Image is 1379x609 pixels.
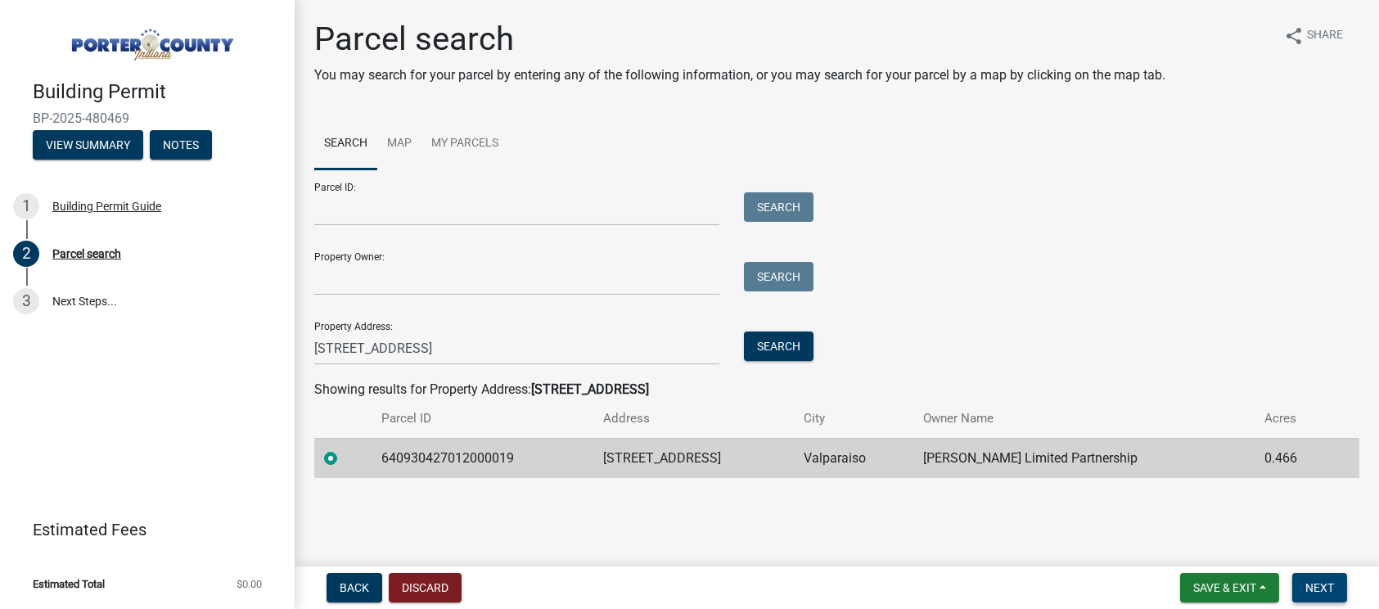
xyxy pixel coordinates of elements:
[13,193,39,219] div: 1
[13,513,268,546] a: Estimated Fees
[237,579,262,589] span: $0.00
[33,111,262,126] span: BP-2025-480469
[314,20,1165,59] h1: Parcel search
[1307,26,1343,46] span: Share
[1305,581,1334,594] span: Next
[377,118,421,170] a: Map
[593,438,794,478] td: [STREET_ADDRESS]
[531,381,649,397] strong: [STREET_ADDRESS]
[913,438,1255,478] td: [PERSON_NAME] Limited Partnership
[421,118,508,170] a: My Parcels
[1255,399,1331,438] th: Acres
[744,192,813,222] button: Search
[372,399,593,438] th: Parcel ID
[33,17,268,63] img: Porter County, Indiana
[372,438,593,478] td: 640930427012000019
[744,262,813,291] button: Search
[13,288,39,314] div: 3
[1193,581,1256,594] span: Save & Exit
[389,573,462,602] button: Discard
[913,399,1255,438] th: Owner Name
[33,130,143,160] button: View Summary
[150,130,212,160] button: Notes
[1271,20,1356,52] button: shareShare
[1180,573,1279,602] button: Save & Exit
[52,248,121,259] div: Parcel search
[13,241,39,267] div: 2
[327,573,382,602] button: Back
[33,579,105,589] span: Estimated Total
[1284,26,1304,46] i: share
[52,201,161,212] div: Building Permit Guide
[33,139,143,152] wm-modal-confirm: Summary
[794,399,913,438] th: City
[314,380,1359,399] div: Showing results for Property Address:
[744,332,813,361] button: Search
[150,139,212,152] wm-modal-confirm: Notes
[33,80,282,104] h4: Building Permit
[593,399,794,438] th: Address
[1255,438,1331,478] td: 0.466
[340,581,369,594] span: Back
[314,65,1165,85] p: You may search for your parcel by entering any of the following information, or you may search fo...
[794,438,913,478] td: Valparaiso
[314,118,377,170] a: Search
[1292,573,1347,602] button: Next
